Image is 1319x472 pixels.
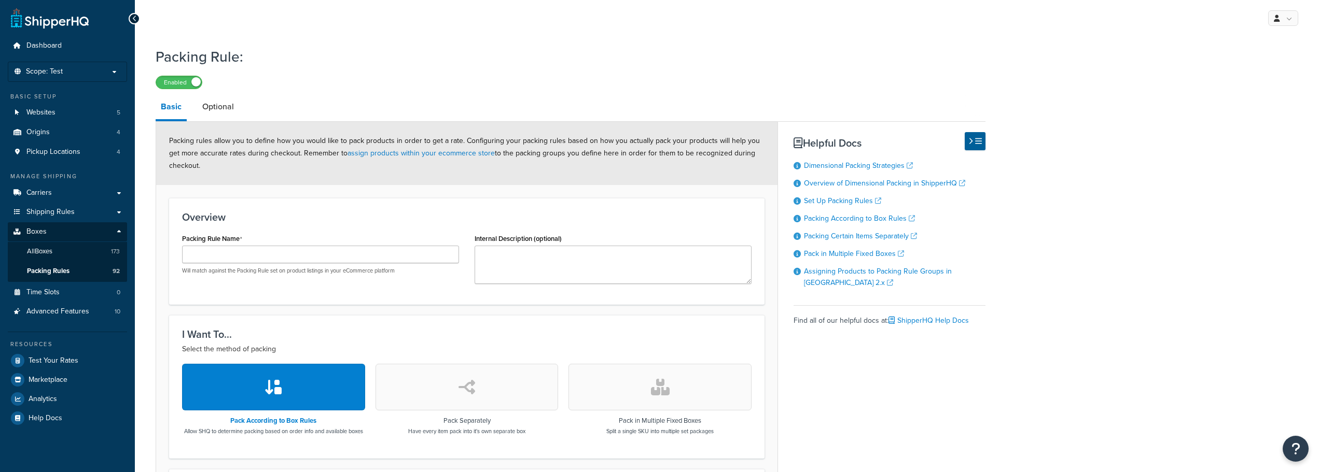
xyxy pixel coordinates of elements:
[117,148,120,156] span: 4
[8,36,127,55] a: Dashboard
[8,390,127,408] a: Analytics
[117,128,120,137] span: 4
[8,222,127,241] a: Boxes
[182,211,752,223] h3: Overview
[26,148,80,156] span: Pickup Locations
[8,103,127,122] a: Websites5
[115,307,120,316] span: 10
[8,242,127,261] a: AllBoxes173
[26,307,89,316] span: Advanced Features
[804,231,917,241] a: Packing Certain Items Separately
[26,108,55,117] span: Websites
[8,262,127,281] li: Packing Rules
[29,376,67,384] span: Marketplace
[8,203,127,222] a: Shipping Rules
[182,328,752,340] h3: I Want To...
[8,222,127,281] li: Boxes
[26,67,63,76] span: Scope: Test
[26,288,60,297] span: Time Slots
[29,395,57,404] span: Analytics
[475,235,562,242] label: Internal Description (optional)
[8,142,127,162] a: Pickup Locations4
[804,213,915,224] a: Packing According to Box Rules
[804,195,881,206] a: Set Up Packing Rules
[804,248,904,259] a: Pack in Multiple Fixed Boxes
[8,283,127,302] li: Time Slots
[606,427,714,435] p: Split a single SKU into multiple set packages
[182,235,242,243] label: Packing Rule Name
[8,92,127,101] div: Basic Setup
[8,172,127,181] div: Manage Shipping
[182,343,752,355] p: Select the method of packing
[8,370,127,389] a: Marketplace
[965,132,985,150] button: Hide Help Docs
[888,315,969,326] a: ShipperHQ Help Docs
[8,103,127,122] li: Websites
[27,247,52,256] span: All Boxes
[182,267,459,275] p: Will match against the Packing Rule set on product listings in your eCommerce platform
[1283,436,1309,462] button: Open Resource Center
[8,142,127,162] li: Pickup Locations
[8,409,127,427] a: Help Docs
[606,417,714,424] h3: Pack in Multiple Fixed Boxes
[184,427,363,435] p: Allow SHQ to determine packing based on order info and available boxes
[29,356,78,365] span: Test Your Rates
[8,351,127,370] a: Test Your Rates
[348,148,495,159] a: assign products within your ecommerce store
[26,189,52,197] span: Carriers
[804,266,952,288] a: Assigning Products to Packing Rule Groups in [GEOGRAPHIC_DATA] 2.x
[8,123,127,142] li: Origins
[8,302,127,321] li: Advanced Features
[8,340,127,349] div: Resources
[794,137,985,149] h3: Helpful Docs
[794,305,985,328] div: Find all of our helpful docs at:
[117,288,120,297] span: 0
[111,247,120,256] span: 173
[26,128,50,137] span: Origins
[26,41,62,50] span: Dashboard
[27,267,70,276] span: Packing Rules
[8,302,127,321] a: Advanced Features10
[26,227,47,236] span: Boxes
[117,108,120,117] span: 5
[804,178,965,189] a: Overview of Dimensional Packing in ShipperHQ
[113,267,120,276] span: 92
[8,123,127,142] a: Origins4
[156,76,202,89] label: Enabled
[408,417,525,424] h3: Pack Separately
[29,414,62,423] span: Help Docs
[8,183,127,203] a: Carriers
[26,208,75,217] span: Shipping Rules
[8,262,127,281] a: Packing Rules92
[804,160,913,171] a: Dimensional Packing Strategies
[156,47,973,67] h1: Packing Rule:
[169,135,760,171] span: Packing rules allow you to define how you would like to pack products in order to get a rate. Con...
[408,427,525,435] p: Have every item pack into it's own separate box
[156,94,187,121] a: Basic
[8,283,127,302] a: Time Slots0
[184,417,363,424] h3: Pack According to Box Rules
[197,94,239,119] a: Optional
